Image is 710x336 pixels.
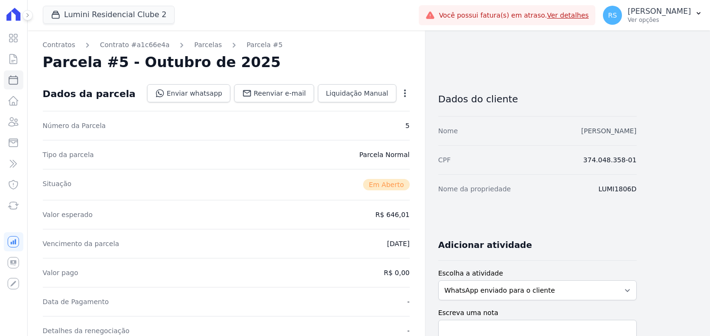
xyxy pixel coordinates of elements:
dt: Nome [438,126,458,136]
dt: Número da Parcela [43,121,106,130]
a: Liquidação Manual [318,84,396,102]
span: Você possui fatura(s) em atraso. [439,10,589,20]
h3: Dados do cliente [438,93,637,105]
button: Lumini Residencial Clube 2 [43,6,175,24]
label: Escreva uma nota [438,308,637,318]
a: Contrato #a1c66e4a [100,40,169,50]
h3: Adicionar atividade [438,239,532,251]
p: Ver opções [628,16,691,24]
label: Escolha a atividade [438,268,637,278]
button: RS [PERSON_NAME] Ver opções [595,2,710,29]
span: Liquidação Manual [326,89,388,98]
p: [PERSON_NAME] [628,7,691,16]
dt: Tipo da parcela [43,150,94,159]
a: [PERSON_NAME] [581,127,636,135]
dt: Valor pago [43,268,79,277]
dt: Detalhes da renegociação [43,326,130,336]
dt: Situação [43,179,72,190]
dt: Nome da propriedade [438,184,511,194]
dd: 5 [405,121,410,130]
dd: [DATE] [387,239,409,248]
dd: - [407,326,410,336]
dd: Parcela Normal [359,150,410,159]
dt: CPF [438,155,451,165]
dd: 374.048.358-01 [583,155,637,165]
a: Ver detalhes [547,11,589,19]
dd: R$ 646,01 [375,210,410,219]
div: Dados da parcela [43,88,136,99]
dt: Data de Pagamento [43,297,109,306]
dd: R$ 0,00 [384,268,409,277]
h2: Parcela #5 - Outubro de 2025 [43,54,281,71]
dd: LUMI1806D [599,184,637,194]
span: RS [608,12,617,19]
dd: - [407,297,410,306]
dt: Valor esperado [43,210,93,219]
a: Enviar whatsapp [147,84,230,102]
a: Contratos [43,40,75,50]
a: Reenviar e-mail [234,84,314,102]
nav: Breadcrumb [43,40,410,50]
span: Em Aberto [363,179,410,190]
a: Parcelas [194,40,222,50]
dt: Vencimento da parcela [43,239,119,248]
a: Parcela #5 [247,40,283,50]
span: Reenviar e-mail [254,89,306,98]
